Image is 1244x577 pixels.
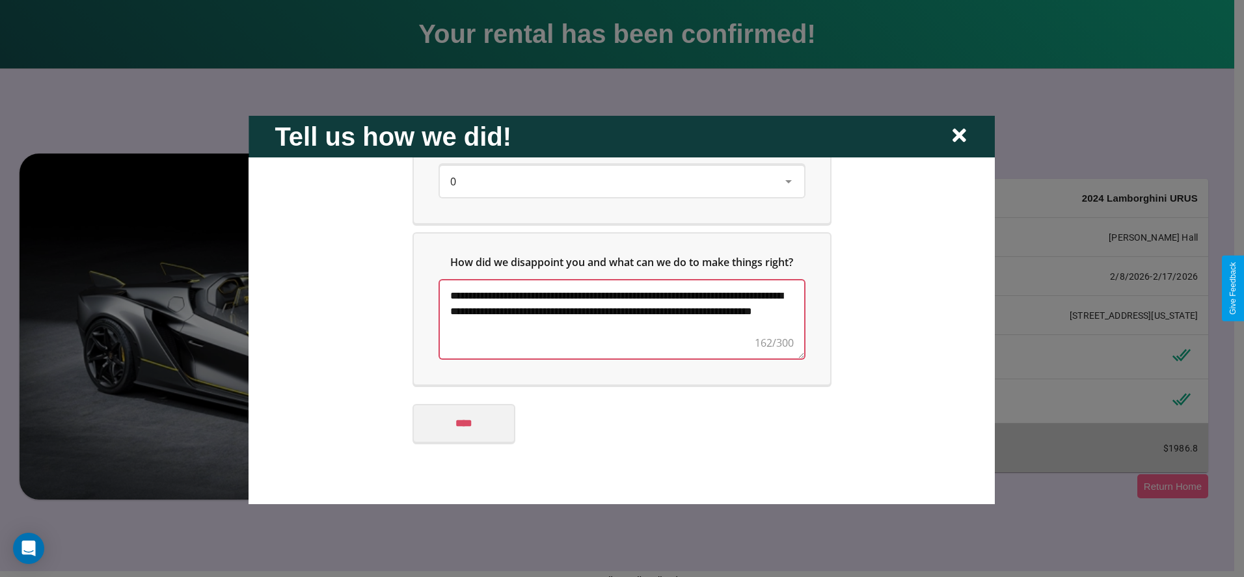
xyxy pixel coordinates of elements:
span: How did we disappoint you and what can we do to make things right? [451,254,794,269]
div: 162/300 [755,334,794,350]
div: On a scale from 0 to 10, how likely are you to recommend us to a friend or family member? [440,165,804,196]
span: 0 [450,174,456,188]
div: Give Feedback [1228,262,1237,315]
div: Open Intercom Messenger [13,533,44,564]
h2: Tell us how we did! [275,122,511,151]
div: On a scale from 0 to 10, how likely are you to recommend us to a friend or family member? [414,103,830,222]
